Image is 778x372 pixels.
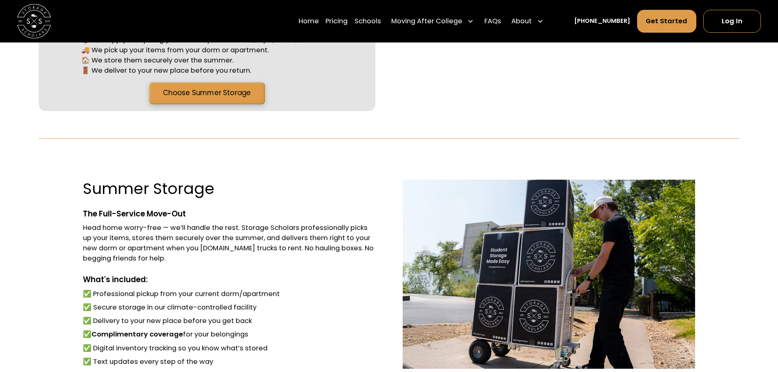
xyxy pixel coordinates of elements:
[83,208,375,220] div: The Full-Service Move-Out
[637,10,697,33] a: Get Started
[83,330,375,340] li: ✅ for your belongings
[149,82,265,105] a: Choose Summer Storage
[83,357,375,367] li: ✅ Text updates every step of the way
[574,17,630,26] a: [PHONE_NUMBER]
[391,16,462,27] div: Moving After College
[484,9,501,33] a: FAQs
[354,9,381,33] a: Schools
[403,180,695,369] img: Storage Scholar
[83,343,375,354] li: ✅ Digital inventory tracking so you know what’s stored
[91,330,183,339] strong: Complimentary coverage
[83,303,375,313] li: ✅ Secure storage in our climate-controlled facility
[83,289,375,299] li: ✅ Professional pickup from your current dorm/apartment
[83,316,375,326] li: ✅ Delivery to your new place before you get back
[83,274,375,285] div: What's included:
[299,9,319,33] a: Home
[325,9,348,33] a: Pricing
[511,16,532,27] div: About
[703,10,761,33] a: Log In
[17,4,51,38] img: Storage Scholars main logo
[81,35,333,76] div: 📦 We supply everything you need to pack — boxes, tape, labels, and more. 🚚 We pick up your items ...
[388,9,478,33] div: Moving After College
[508,9,547,33] div: About
[83,223,375,264] div: Head home worry-free — we’ll handle the rest. Storage Scholars professionally picks up your items...
[83,180,214,198] h3: Summer Storage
